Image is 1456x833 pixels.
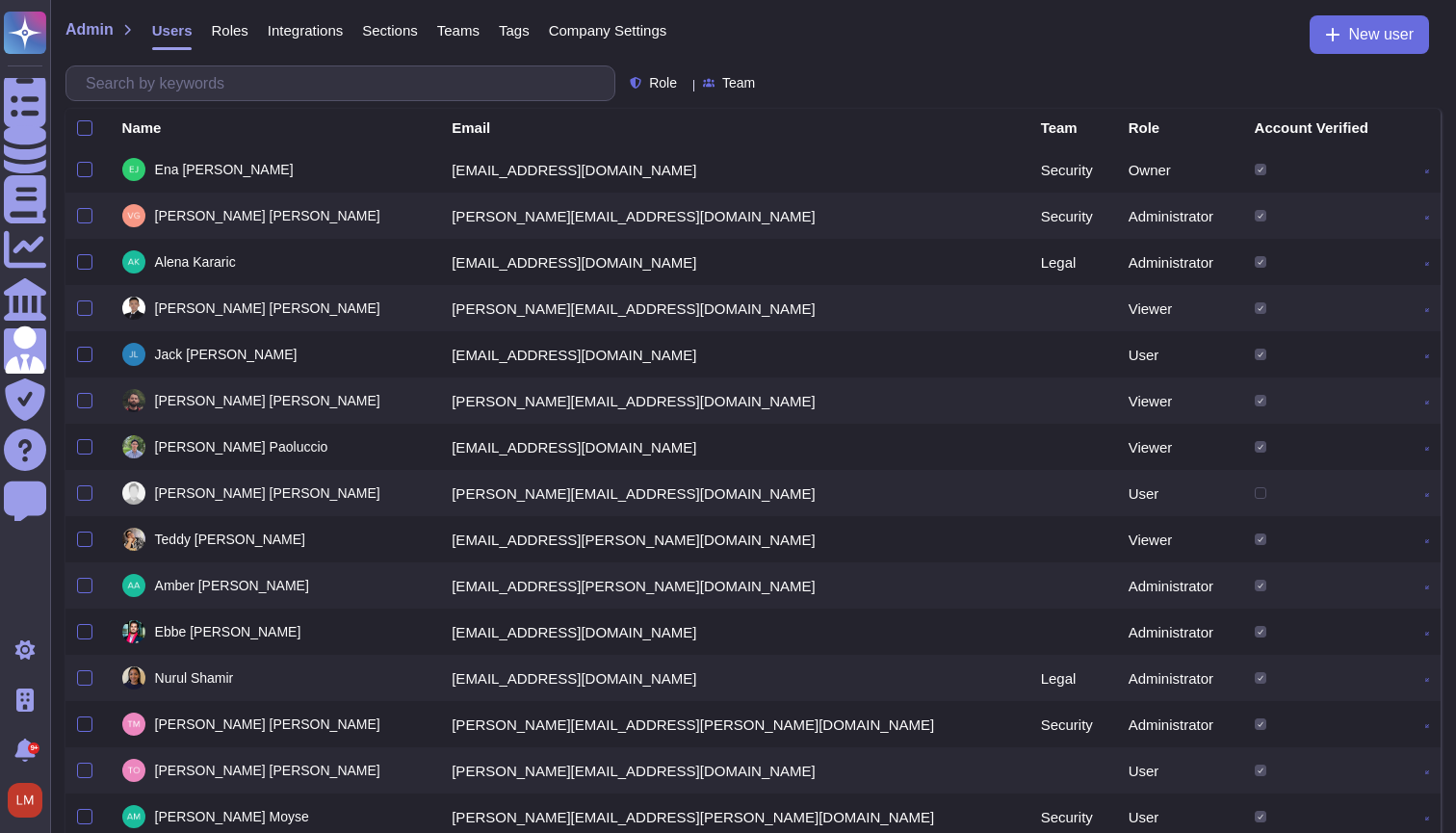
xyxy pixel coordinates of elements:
[722,76,755,90] span: Team
[437,23,480,38] span: Teams
[549,23,667,38] span: Company Settings
[122,343,145,366] img: user
[122,666,145,690] img: user
[1117,516,1243,562] td: Viewer
[122,158,145,181] img: user
[155,348,298,361] span: Jack [PERSON_NAME]
[1117,285,1243,331] td: Viewer
[122,435,145,458] img: user
[1029,239,1117,285] td: Legal
[440,470,1028,516] td: [PERSON_NAME][EMAIL_ADDRESS][DOMAIN_NAME]
[155,163,294,176] span: Ena [PERSON_NAME]
[122,805,145,828] img: user
[1117,193,1243,239] td: Administrator
[1117,747,1243,794] td: User
[440,609,1028,655] td: [EMAIL_ADDRESS][DOMAIN_NAME]
[76,66,614,100] input: Search by keywords
[1029,655,1117,701] td: Legal
[155,394,380,407] span: [PERSON_NAME] [PERSON_NAME]
[155,209,380,222] span: [PERSON_NAME] [PERSON_NAME]
[440,331,1028,377] td: [EMAIL_ADDRESS][DOMAIN_NAME]
[1117,655,1243,701] td: Administrator
[1348,27,1414,42] span: New user
[122,620,145,643] img: user
[1117,146,1243,193] td: Owner
[1310,15,1429,54] button: New user
[1117,377,1243,424] td: Viewer
[155,671,234,685] span: Nurul Shamir
[155,440,328,454] span: [PERSON_NAME] Paoluccio
[1117,239,1243,285] td: Administrator
[440,747,1028,794] td: [PERSON_NAME][EMAIL_ADDRESS][DOMAIN_NAME]
[122,204,145,227] img: user
[28,742,39,754] div: 9+
[155,486,380,500] span: [PERSON_NAME] [PERSON_NAME]
[211,23,247,38] span: Roles
[440,239,1028,285] td: [EMAIL_ADDRESS][DOMAIN_NAME]
[155,764,380,777] span: [PERSON_NAME] [PERSON_NAME]
[152,23,193,38] span: Users
[1029,193,1117,239] td: Security
[499,23,530,38] span: Tags
[1117,470,1243,516] td: User
[155,625,301,638] span: Ebbe [PERSON_NAME]
[1117,331,1243,377] td: User
[122,482,145,505] img: user
[122,389,145,412] img: user
[1029,146,1117,193] td: Security
[65,22,114,38] span: Admin
[440,516,1028,562] td: [EMAIL_ADDRESS][PERSON_NAME][DOMAIN_NAME]
[1029,701,1117,747] td: Security
[155,717,380,731] span: [PERSON_NAME] [PERSON_NAME]
[155,301,380,315] span: [PERSON_NAME] [PERSON_NAME]
[1117,609,1243,655] td: Administrator
[122,759,145,782] img: user
[1117,562,1243,609] td: Administrator
[440,424,1028,470] td: [EMAIL_ADDRESS][DOMAIN_NAME]
[440,146,1028,193] td: [EMAIL_ADDRESS][DOMAIN_NAME]
[1117,424,1243,470] td: Viewer
[440,655,1028,701] td: [EMAIL_ADDRESS][DOMAIN_NAME]
[440,193,1028,239] td: [PERSON_NAME][EMAIL_ADDRESS][DOMAIN_NAME]
[122,297,145,320] img: user
[122,528,145,551] img: user
[649,76,677,90] span: Role
[122,250,145,273] img: user
[155,579,309,592] span: Amber [PERSON_NAME]
[440,377,1028,424] td: [PERSON_NAME][EMAIL_ADDRESS][DOMAIN_NAME]
[155,810,309,823] span: [PERSON_NAME] Moyse
[440,562,1028,609] td: [EMAIL_ADDRESS][PERSON_NAME][DOMAIN_NAME]
[122,713,145,736] img: user
[155,533,305,546] span: Teddy [PERSON_NAME]
[440,285,1028,331] td: [PERSON_NAME][EMAIL_ADDRESS][DOMAIN_NAME]
[8,783,42,818] img: user
[268,23,343,38] span: Integrations
[122,574,145,597] img: user
[4,779,56,821] button: user
[155,255,236,269] span: Alena Kararic
[1117,701,1243,747] td: Administrator
[362,23,418,38] span: Sections
[440,701,1028,747] td: [PERSON_NAME][EMAIL_ADDRESS][PERSON_NAME][DOMAIN_NAME]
